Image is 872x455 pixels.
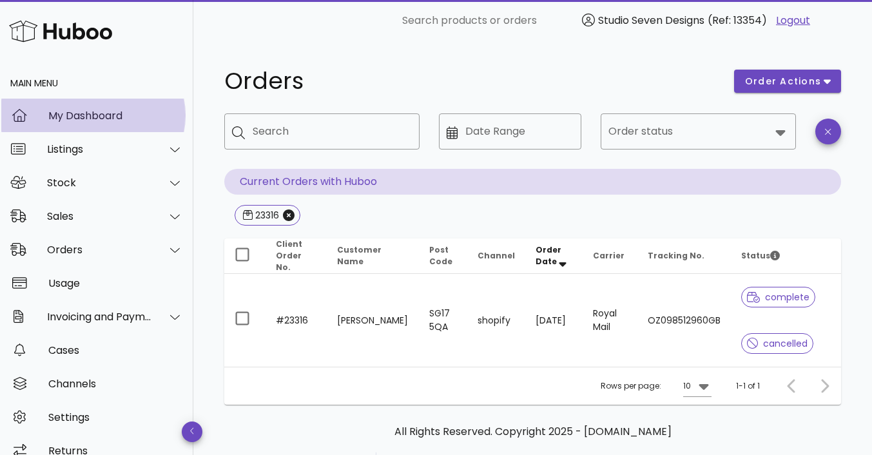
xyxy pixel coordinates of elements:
[583,238,637,274] th: Carrier
[47,311,152,323] div: Invoicing and Payments
[327,274,419,367] td: [PERSON_NAME]
[276,238,302,273] span: Client Order No.
[48,277,183,289] div: Usage
[598,13,704,28] span: Studio Seven Designs
[48,110,183,122] div: My Dashboard
[47,143,152,155] div: Listings
[525,274,583,367] td: [DATE]
[776,13,810,28] a: Logout
[731,238,841,274] th: Status
[734,70,841,93] button: order actions
[708,13,767,28] span: (Ref: 13354)
[478,250,515,261] span: Channel
[419,238,467,274] th: Post Code
[327,238,419,274] th: Customer Name
[419,274,467,367] td: SG17 5QA
[337,244,382,267] span: Customer Name
[9,17,112,45] img: Huboo Logo
[683,380,691,392] div: 10
[637,274,731,367] td: OZ098512960GB
[235,424,831,440] p: All Rights Reserved. Copyright 2025 - [DOMAIN_NAME]
[429,244,452,267] span: Post Code
[741,250,780,261] span: Status
[224,70,719,93] h1: Orders
[47,177,152,189] div: Stock
[48,344,183,356] div: Cases
[593,250,625,261] span: Carrier
[736,380,760,392] div: 1-1 of 1
[48,411,183,423] div: Settings
[224,169,841,195] p: Current Orders with Huboo
[467,274,525,367] td: shopify
[253,209,279,222] div: 23316
[536,244,561,267] span: Order Date
[47,210,152,222] div: Sales
[601,113,796,150] div: Order status
[467,238,525,274] th: Channel
[747,339,808,348] span: cancelled
[266,238,327,274] th: Client Order No.
[47,244,152,256] div: Orders
[266,274,327,367] td: #23316
[637,238,731,274] th: Tracking No.
[648,250,704,261] span: Tracking No.
[683,376,712,396] div: 10Rows per page:
[525,238,583,274] th: Order Date: Sorted descending. Activate to remove sorting.
[48,378,183,390] div: Channels
[747,293,809,302] span: complete
[283,209,295,221] button: Close
[583,274,637,367] td: Royal Mail
[601,367,712,405] div: Rows per page:
[744,75,822,88] span: order actions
